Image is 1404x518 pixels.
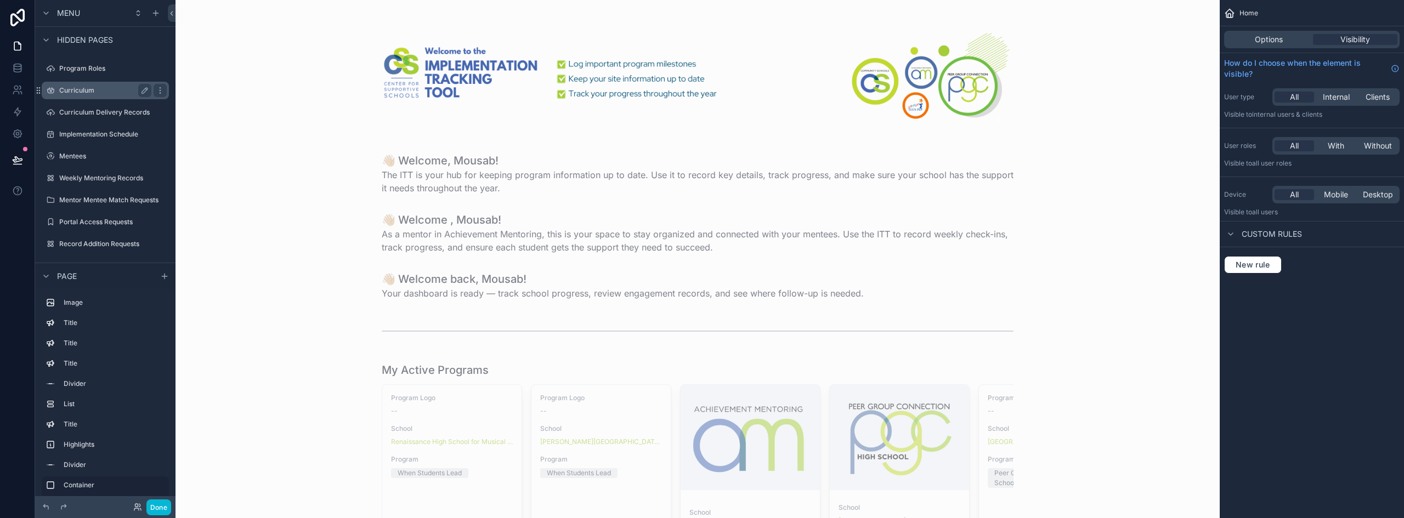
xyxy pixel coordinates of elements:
[42,147,169,165] a: Mentees
[1224,208,1400,217] p: Visible to
[57,35,113,45] span: Hidden pages
[59,108,167,117] label: Curriculum Delivery Records
[1231,260,1275,270] span: New rule
[1366,92,1390,103] span: Clients
[64,440,165,449] label: Highlights
[42,126,169,143] a: Implementation Schedule
[1224,141,1268,150] label: User roles
[1224,110,1400,119] p: Visible to
[64,359,165,368] label: Title
[42,213,169,231] a: Portal Access Requests
[1224,190,1268,199] label: Device
[1324,189,1348,200] span: Mobile
[42,82,169,99] a: Curriculum
[1255,34,1283,45] span: Options
[1364,140,1392,151] span: Without
[59,218,167,226] label: Portal Access Requests
[64,379,165,388] label: Divider
[59,152,167,161] label: Mentees
[59,64,167,73] label: Program Roles
[59,86,147,95] label: Curriculum
[1252,159,1292,167] span: All user roles
[1252,208,1278,216] span: all users
[42,191,169,209] a: Mentor Mentee Match Requests
[1242,229,1302,240] span: Custom rules
[42,104,169,121] a: Curriculum Delivery Records
[42,235,169,253] a: Record Addition Requests
[1224,159,1400,168] p: Visible to
[57,8,80,19] span: Menu
[1239,9,1258,18] span: Home
[59,174,167,183] label: Weekly Mentoring Records
[1224,58,1400,79] a: How do I choose when the element is visible?
[1224,58,1386,79] span: How do I choose when the element is visible?
[42,169,169,187] a: Weekly Mentoring Records
[1328,140,1344,151] span: With
[59,240,167,248] label: Record Addition Requests
[57,271,77,282] span: Page
[64,420,165,429] label: Title
[59,130,167,139] label: Implementation Schedule
[64,460,165,469] label: Divider
[42,60,169,77] a: Program Roles
[64,339,165,348] label: Title
[59,196,167,204] label: Mentor Mentee Match Requests
[1340,34,1370,45] span: Visibility
[64,298,165,307] label: Image
[64,481,165,489] label: Container
[1323,92,1350,103] span: Internal
[1252,110,1322,118] span: Internal users & clients
[64,400,165,408] label: List
[146,499,171,515] button: Done
[1224,256,1282,274] button: New rule
[1290,92,1299,103] span: All
[35,289,175,496] div: scrollable content
[1290,140,1299,151] span: All
[1290,189,1299,200] span: All
[1363,189,1393,200] span: Desktop
[1224,93,1268,101] label: User type
[64,318,165,327] label: Title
